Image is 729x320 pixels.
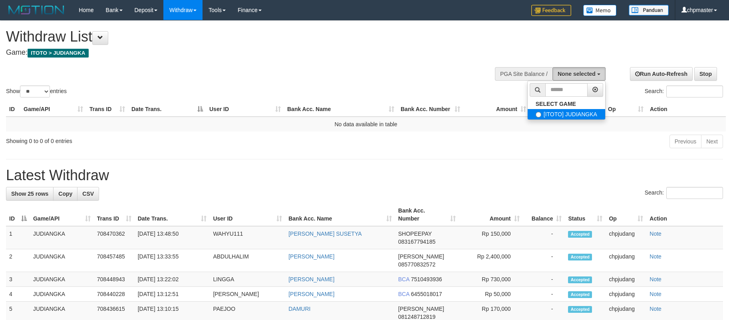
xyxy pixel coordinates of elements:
a: Note [650,291,661,297]
td: - [523,249,565,272]
h1: Latest Withdraw [6,167,723,183]
span: [PERSON_NAME] [398,306,444,312]
td: 4 [6,287,30,302]
a: Note [650,276,661,282]
b: SELECT GAME [536,101,576,107]
span: Copy 081248712819 to clipboard [398,314,435,320]
th: Op: activate to sort column ascending [606,203,646,226]
label: [ITOTO] JUDIANGKA [528,109,605,119]
a: Next [701,135,723,148]
a: DAMURI [288,306,310,312]
th: Amount: activate to sort column ascending [463,102,529,117]
span: Copy 083167794185 to clipboard [398,239,435,245]
h1: Withdraw List [6,29,478,45]
a: [PERSON_NAME] [288,291,334,297]
td: chpjudang [606,249,646,272]
span: Accepted [568,306,592,313]
td: - [523,287,565,302]
th: User ID: activate to sort column ascending [210,203,285,226]
a: Run Auto-Refresh [630,67,693,81]
td: No data available in table [6,117,726,131]
a: Show 25 rows [6,187,54,201]
td: 3 [6,272,30,287]
a: Note [650,231,661,237]
span: Copy 085770832572 to clipboard [398,261,435,268]
label: Search: [645,187,723,199]
th: Bank Acc. Name: activate to sort column ascending [285,203,395,226]
td: JUDIANGKA [30,287,94,302]
td: Rp 2,400,000 [459,249,523,272]
a: Stop [694,67,717,81]
span: Copy 7510493936 to clipboard [411,276,442,282]
label: Search: [645,85,723,97]
th: Balance: activate to sort column ascending [523,203,565,226]
th: ID [6,102,20,117]
span: Accepted [568,254,592,260]
span: Accepted [568,231,592,238]
td: Rp 150,000 [459,226,523,249]
td: [DATE] 13:22:02 [135,272,210,287]
span: Show 25 rows [11,191,48,197]
span: Copy [58,191,72,197]
td: LINGGA [210,272,285,287]
td: - [523,226,565,249]
td: 2 [6,249,30,272]
td: JUDIANGKA [30,226,94,249]
th: Date Trans.: activate to sort column descending [128,102,206,117]
th: Game/API: activate to sort column ascending [30,203,94,226]
th: Game/API: activate to sort column ascending [20,102,86,117]
span: SHOPEEPAY [398,231,432,237]
a: CSV [77,187,99,201]
input: Search: [666,187,723,199]
th: Status: activate to sort column ascending [565,203,606,226]
span: Accepted [568,291,592,298]
td: JUDIANGKA [30,249,94,272]
td: Rp 50,000 [459,287,523,302]
td: 708457485 [94,249,135,272]
h4: Game: [6,49,478,57]
span: Accepted [568,276,592,283]
th: Bank Acc. Number: activate to sort column ascending [395,203,459,226]
th: Bank Acc. Name: activate to sort column ascending [284,102,397,117]
img: panduan.png [629,5,669,16]
td: Rp 730,000 [459,272,523,287]
th: Bank Acc. Number: activate to sort column ascending [397,102,463,117]
td: chpjudang [606,272,646,287]
td: 708440228 [94,287,135,302]
td: WAHYU111 [210,226,285,249]
td: [DATE] 13:33:55 [135,249,210,272]
a: [PERSON_NAME] SUSETYA [288,231,362,237]
th: ID: activate to sort column descending [6,203,30,226]
th: Date Trans.: activate to sort column ascending [135,203,210,226]
input: Search: [666,85,723,97]
span: ITOTO > JUDIANGKA [28,49,89,58]
a: Note [650,253,661,260]
td: ABDULHALIM [210,249,285,272]
button: None selected [552,67,606,81]
th: Action [646,203,723,226]
span: BCA [398,276,409,282]
select: Showentries [20,85,50,97]
td: 708470362 [94,226,135,249]
td: chpjudang [606,226,646,249]
td: [DATE] 13:48:50 [135,226,210,249]
td: 1 [6,226,30,249]
span: [PERSON_NAME] [398,253,444,260]
a: Previous [669,135,701,148]
div: Showing 0 to 0 of 0 entries [6,134,298,145]
td: [PERSON_NAME] [210,287,285,302]
th: Trans ID: activate to sort column ascending [86,102,128,117]
span: CSV [82,191,94,197]
td: chpjudang [606,287,646,302]
img: MOTION_logo.png [6,4,67,16]
th: Amount: activate to sort column ascending [459,203,523,226]
td: 708448943 [94,272,135,287]
img: Button%20Memo.svg [583,5,617,16]
a: Note [650,306,661,312]
a: [PERSON_NAME] [288,253,334,260]
span: Copy 6455018017 to clipboard [411,291,442,297]
span: None selected [558,71,596,77]
td: - [523,272,565,287]
td: JUDIANGKA [30,272,94,287]
td: [DATE] 13:12:51 [135,287,210,302]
